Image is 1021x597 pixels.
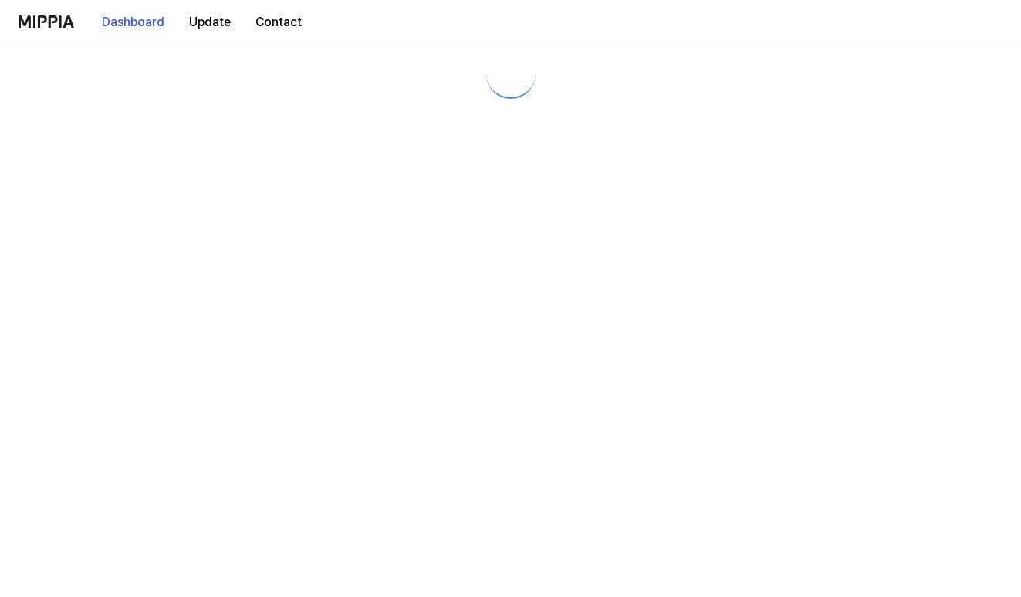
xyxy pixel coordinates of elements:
[177,7,243,38] button: Update
[90,7,177,38] button: Dashboard
[243,7,314,38] button: Contact
[177,1,243,43] a: Update
[19,15,74,28] img: logo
